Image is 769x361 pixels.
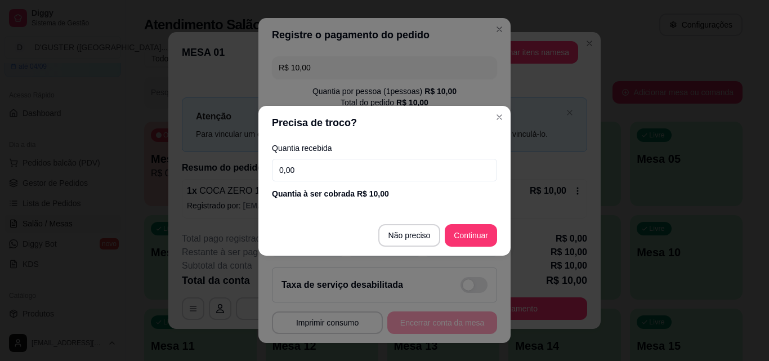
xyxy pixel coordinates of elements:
[445,224,497,247] button: Continuar
[272,188,497,199] div: Quantia à ser cobrada R$ 10,00
[258,106,511,140] header: Precisa de troco?
[272,144,497,152] label: Quantia recebida
[490,108,508,126] button: Close
[378,224,441,247] button: Não preciso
